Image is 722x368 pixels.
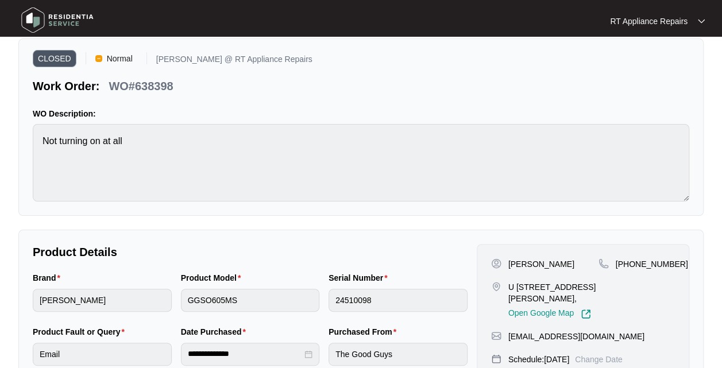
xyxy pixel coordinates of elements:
label: Product Model [181,272,246,284]
p: [EMAIL_ADDRESS][DOMAIN_NAME] [508,331,644,342]
label: Product Fault or Query [33,326,129,338]
p: RT Appliance Repairs [610,16,688,27]
img: user-pin [491,258,501,269]
input: Purchased From [329,343,468,366]
p: [PERSON_NAME] @ RT Appliance Repairs [156,55,312,67]
p: Schedule: [DATE] [508,354,569,365]
input: Serial Number [329,289,468,312]
label: Brand [33,272,65,284]
img: residentia service logo [17,3,98,37]
p: Change Date [575,354,623,365]
input: Product Model [181,289,320,312]
p: U [STREET_ADDRESS][PERSON_NAME], [508,281,599,304]
input: Date Purchased [188,348,303,360]
img: Link-External [581,309,591,319]
p: Work Order: [33,78,99,94]
input: Brand [33,289,172,312]
img: dropdown arrow [698,18,705,24]
img: Vercel Logo [95,55,102,62]
p: WO#638398 [109,78,173,94]
label: Date Purchased [181,326,250,338]
p: [PERSON_NAME] [508,258,574,270]
img: map-pin [491,281,501,292]
p: Product Details [33,244,468,260]
img: map-pin [491,331,501,341]
label: Serial Number [329,272,392,284]
textarea: Not turning on at all [33,124,689,202]
img: map-pin [491,354,501,364]
p: [PHONE_NUMBER] [616,258,688,270]
p: WO Description: [33,108,689,119]
input: Product Fault or Query [33,343,172,366]
span: CLOSED [33,50,76,67]
span: Normal [102,50,137,67]
img: map-pin [599,258,609,269]
label: Purchased From [329,326,401,338]
a: Open Google Map [508,309,591,319]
